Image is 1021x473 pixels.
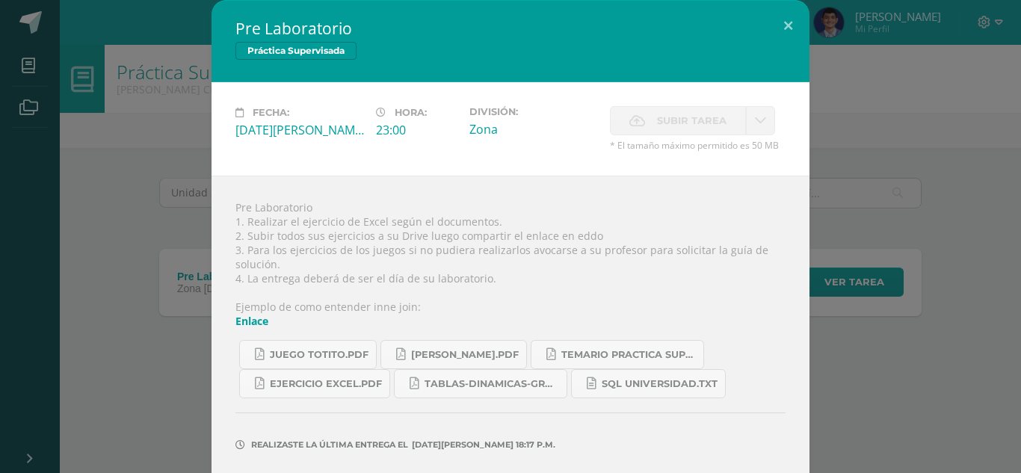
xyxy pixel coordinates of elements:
[251,439,408,450] span: Realizaste la última entrega el
[561,349,696,361] span: temario practica supervisada.pdf
[235,314,268,328] a: Enlace
[235,42,357,60] span: Práctica Supervisada
[376,122,457,138] div: 23:00
[395,107,427,118] span: Hora:
[239,369,390,398] a: Ejercicio Excel.pdf
[610,139,786,152] span: * El tamaño máximo permitido es 50 MB
[235,122,364,138] div: [DATE][PERSON_NAME]
[411,349,519,361] span: [PERSON_NAME].pdf
[380,340,527,369] a: [PERSON_NAME].pdf
[253,107,289,118] span: Fecha:
[610,106,746,135] label: La fecha de entrega ha expirado
[394,369,567,398] a: tablas-dinamicas-graficos-ejemplos.pdf
[469,106,598,117] label: División:
[425,378,559,390] span: tablas-dinamicas-graficos-ejemplos.pdf
[571,369,726,398] a: SQL UNIVERSIDAD.txt
[270,378,382,390] span: Ejercicio Excel.pdf
[239,340,377,369] a: Juego Totito.pdf
[746,106,775,135] a: La fecha de entrega ha expirado
[531,340,704,369] a: temario practica supervisada.pdf
[235,18,786,39] h2: Pre Laboratorio
[602,378,718,390] span: SQL UNIVERSIDAD.txt
[270,349,368,361] span: Juego Totito.pdf
[657,107,727,135] span: Subir tarea
[469,121,598,137] div: Zona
